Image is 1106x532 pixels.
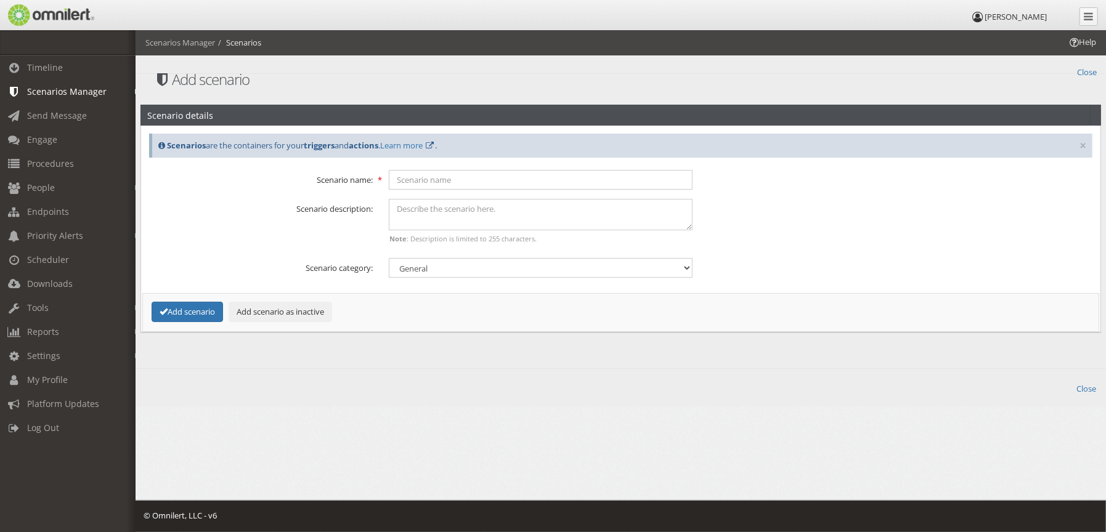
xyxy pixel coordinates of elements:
[27,62,63,73] span: Timeline
[153,71,613,87] h1: Add scenario
[152,302,223,322] button: Add scenario
[27,278,73,289] span: Downloads
[389,234,407,243] strong: Note
[1077,64,1097,78] a: Close
[6,4,94,26] img: Omnilert
[27,134,57,145] span: Engage
[27,350,60,361] span: Settings
[149,134,1092,158] div: are the containers for your and . .
[985,11,1047,22] span: [PERSON_NAME]
[1076,381,1096,395] a: Close
[141,170,381,186] label: Scenario name:
[304,140,335,151] strong: triggers
[27,110,87,121] span: Send Message
[27,326,59,337] span: Reports
[147,105,213,125] h2: Scenario details
[144,510,217,521] span: © Omnilert, LLC - v6
[27,206,69,217] span: Endpoints
[27,86,107,97] span: Scenarios Manager
[349,140,378,151] strong: actions
[1080,7,1098,26] a: Collapse Menu
[1080,140,1086,152] button: ×
[27,398,99,409] span: Platform Updates
[141,258,381,274] label: Scenario category:
[27,422,59,433] span: Log Out
[28,9,53,20] span: Help
[229,302,332,322] button: Add scenario as inactive
[145,37,215,49] li: Scenarios Manager
[27,158,74,169] span: Procedures
[27,374,68,385] span: My Profile
[27,302,49,313] span: Tools
[27,254,69,265] span: Scheduler
[141,199,381,215] label: Scenario description:
[27,182,55,193] span: People
[389,170,693,190] input: Scenario name
[389,234,693,243] p: : Description is limited to 255 characters.
[380,140,423,151] a: Learn more
[27,230,83,241] span: Priority Alerts
[215,37,261,49] li: Scenarios
[167,140,206,151] strong: Scenarios
[1068,36,1096,48] span: Help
